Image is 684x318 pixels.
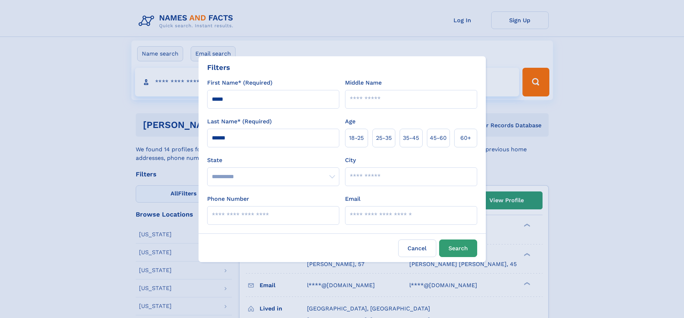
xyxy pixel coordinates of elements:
[376,134,392,142] span: 25‑35
[345,156,356,165] label: City
[345,79,382,87] label: Middle Name
[345,117,355,126] label: Age
[460,134,471,142] span: 60+
[207,79,273,87] label: First Name* (Required)
[207,117,272,126] label: Last Name* (Required)
[403,134,419,142] span: 35‑45
[207,156,339,165] label: State
[207,62,230,73] div: Filters
[349,134,364,142] span: 18‑25
[345,195,360,203] label: Email
[398,239,436,257] label: Cancel
[439,239,477,257] button: Search
[430,134,447,142] span: 45‑60
[207,195,249,203] label: Phone Number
